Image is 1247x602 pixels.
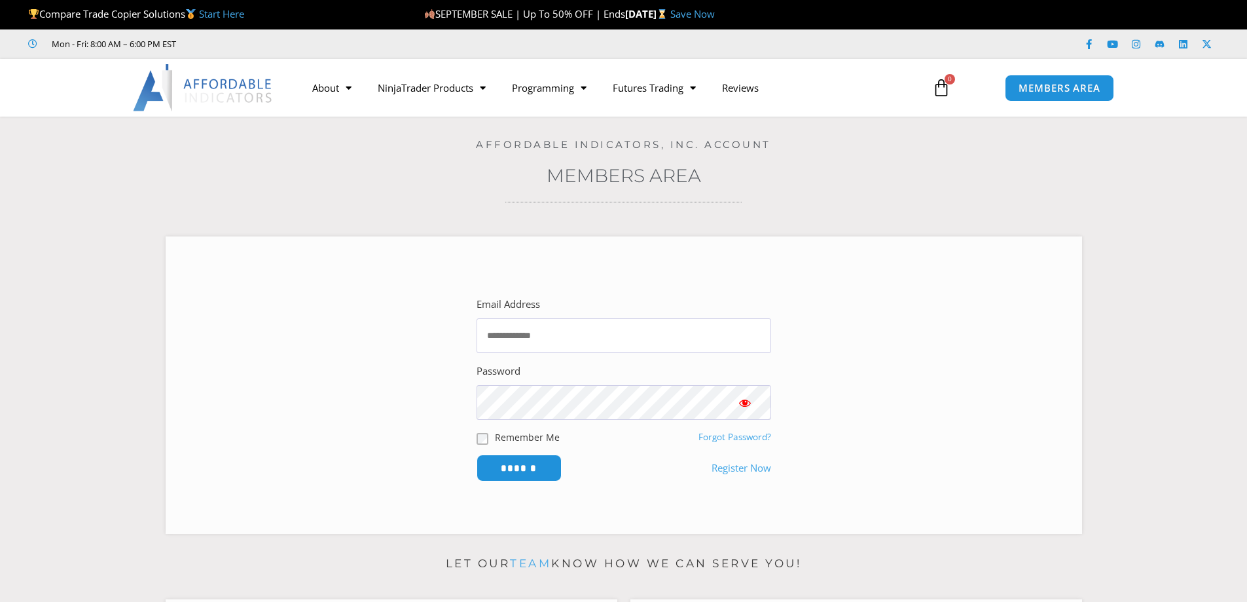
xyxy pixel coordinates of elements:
[28,7,244,20] span: Compare Trade Copier Solutions
[29,9,39,19] img: 🏆
[1005,75,1114,102] a: MEMBERS AREA
[510,557,551,570] a: team
[709,73,772,103] a: Reviews
[425,9,435,19] img: 🍂
[476,138,771,151] a: Affordable Indicators, Inc. Account
[1019,83,1100,93] span: MEMBERS AREA
[299,73,365,103] a: About
[133,64,274,111] img: LogoAI | Affordable Indicators – NinjaTrader
[194,37,391,50] iframe: Customer reviews powered by Trustpilot
[945,74,955,85] span: 0
[199,7,244,20] a: Start Here
[547,164,701,187] a: Members Area
[495,430,560,444] label: Remember Me
[365,73,499,103] a: NinjaTrader Products
[499,73,600,103] a: Programming
[625,7,670,20] strong: [DATE]
[477,362,520,381] label: Password
[424,7,625,20] span: SEPTEMBER SALE | Up To 50% OFF | Ends
[670,7,715,20] a: Save Now
[657,9,667,19] img: ⌛
[712,459,771,478] a: Register Now
[48,36,176,52] span: Mon - Fri: 8:00 AM – 6:00 PM EST
[477,295,540,314] label: Email Address
[698,431,771,443] a: Forgot Password?
[913,69,970,107] a: 0
[719,385,771,420] button: Show password
[186,9,196,19] img: 🥇
[166,554,1082,574] p: Let our know how we can serve you!
[299,73,917,103] nav: Menu
[600,73,709,103] a: Futures Trading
